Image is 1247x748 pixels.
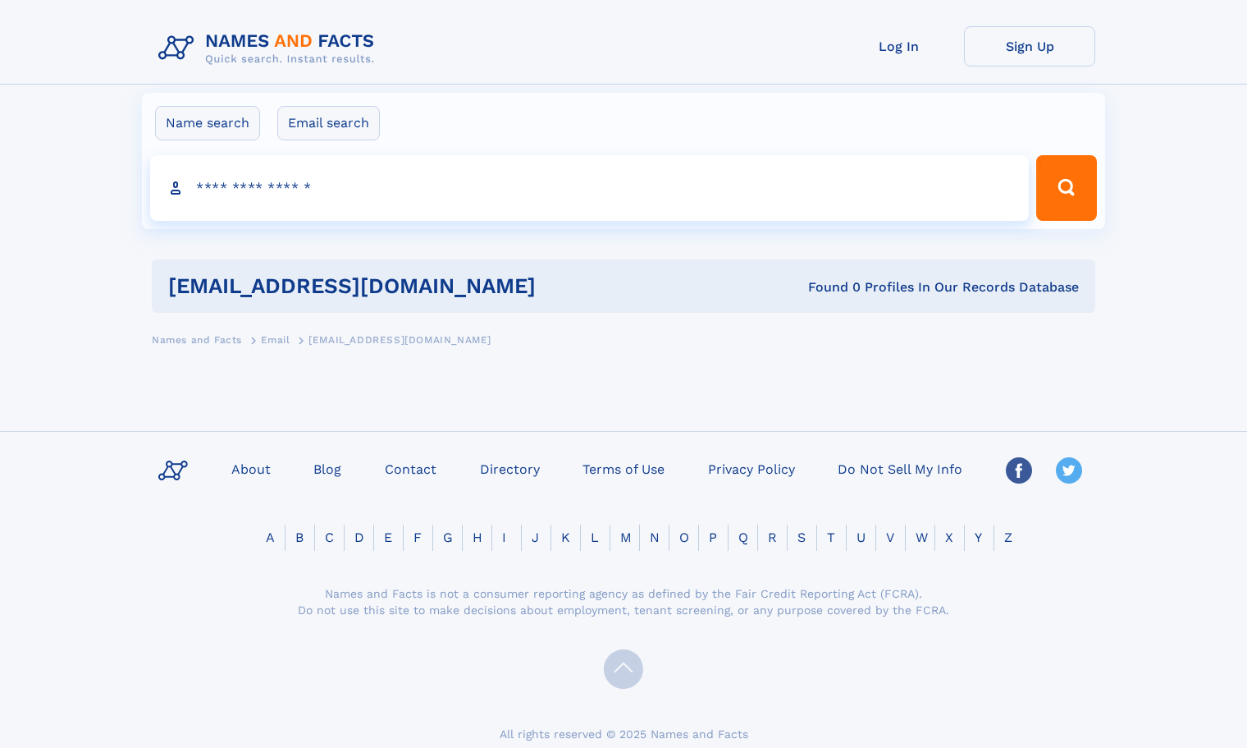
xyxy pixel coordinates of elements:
button: Search Button [1036,155,1097,221]
a: U [847,530,875,545]
div: Found 0 Profiles In Our Records Database [672,278,1079,296]
a: V [876,530,904,545]
a: J [522,530,549,545]
img: Logo Names and Facts [152,26,388,71]
div: All rights reserved © 2025 Names and Facts [152,726,1095,742]
img: Twitter [1056,457,1082,484]
a: O [669,530,699,545]
a: C [315,530,344,545]
a: Y [965,530,992,545]
label: Email search [277,106,380,140]
a: D [345,530,374,545]
a: S [788,530,815,545]
a: Names and Facts [152,329,242,350]
a: Terms of Use [576,457,671,480]
a: M [610,530,642,545]
a: W [906,530,938,545]
a: B [285,530,313,545]
a: F [404,530,432,545]
label: Name search [155,106,260,140]
a: K [551,530,580,545]
a: R [758,530,787,545]
a: Q [729,530,758,545]
a: X [935,530,963,545]
input: search input [150,155,1029,221]
span: [EMAIL_ADDRESS][DOMAIN_NAME] [308,334,491,346]
h1: [EMAIL_ADDRESS][DOMAIN_NAME] [168,276,672,296]
a: H [463,530,492,545]
a: P [699,530,727,545]
a: Blog [307,457,348,480]
a: L [581,530,609,545]
img: Facebook [1006,457,1032,484]
a: Log In [833,26,964,67]
a: Email [261,329,290,350]
a: About [225,457,277,480]
a: A [256,530,285,545]
a: Contact [378,457,443,480]
a: E [374,530,402,545]
a: N [640,530,669,545]
div: Names and Facts is not a consumer reporting agency as defined by the Fair Credit Reporting Act (F... [295,585,952,618]
a: G [433,530,463,545]
span: Email [261,334,290,346]
a: Privacy Policy [701,457,802,480]
a: Sign Up [964,26,1095,67]
a: Directory [473,457,546,480]
a: T [817,530,845,545]
a: I [492,530,516,545]
a: Do Not Sell My Info [831,457,969,480]
a: Z [994,530,1022,545]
